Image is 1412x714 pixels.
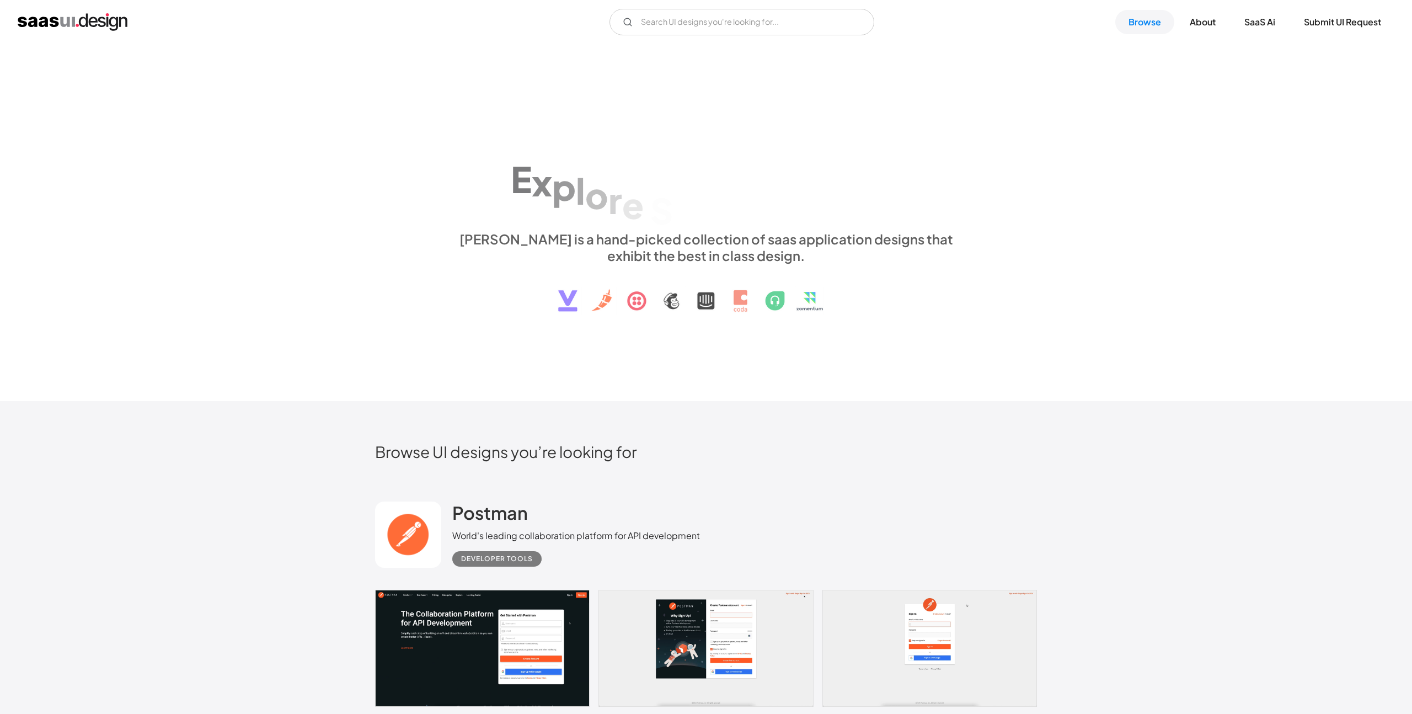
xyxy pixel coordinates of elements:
[609,9,874,35] input: Search UI designs you're looking for...
[452,502,528,524] h2: Postman
[1115,10,1174,34] a: Browse
[650,189,673,232] div: S
[608,179,622,221] div: r
[452,135,960,220] h1: Explore SaaS UI design patterns & interactions.
[532,162,552,204] div: x
[576,169,585,212] div: l
[1231,10,1288,34] a: SaaS Ai
[539,264,873,321] img: text, icon, saas logo
[585,174,608,217] div: o
[552,166,576,208] div: p
[452,502,528,529] a: Postman
[1291,10,1394,34] a: Submit UI Request
[375,442,1037,461] h2: Browse UI designs you’re looking for
[609,9,874,35] form: Email Form
[622,184,644,227] div: e
[511,158,532,200] div: E
[452,529,700,542] div: World's leading collaboration platform for API development
[1176,10,1229,34] a: About
[461,552,533,566] div: Developer tools
[18,13,127,31] a: home
[452,231,960,264] div: [PERSON_NAME] is a hand-picked collection of saas application designs that exhibit the best in cl...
